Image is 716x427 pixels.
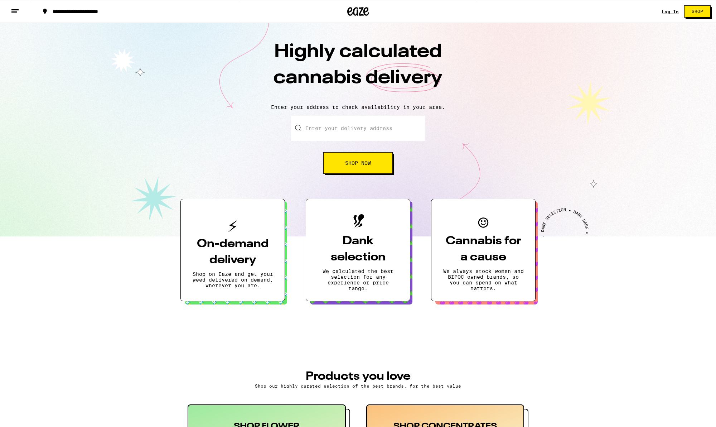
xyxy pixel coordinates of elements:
h3: Dank selection [318,233,398,265]
input: Enter your delivery address [291,116,425,141]
span: Shop Now [345,160,371,165]
h1: Highly calculated cannabis delivery [233,39,483,99]
p: We always stock women and BIPOC owned brands, so you can spend on what matters. [443,268,524,291]
h3: On-demand delivery [192,236,273,268]
button: Dank selectionWe calculated the best selection for any experience or price range. [306,199,410,301]
a: Log In [662,9,679,14]
button: On-demand deliveryShop on Eaze and get your weed delivered on demand, wherever you are. [180,199,285,301]
a: Shop [679,5,716,18]
p: We calculated the best selection for any experience or price range. [318,268,398,291]
span: Shop [692,9,703,14]
button: Shop Now [323,152,393,174]
h3: Cannabis for a cause [443,233,524,265]
p: Enter your address to check availability in your area. [7,104,709,110]
p: Shop our highly curated selection of the best brands, for the best value [188,384,528,388]
h3: PRODUCTS YOU LOVE [188,371,528,382]
p: Shop on Eaze and get your weed delivered on demand, wherever you are. [192,271,273,288]
button: Shop [684,5,711,18]
button: Cannabis for a causeWe always stock women and BIPOC owned brands, so you can spend on what matters. [431,199,536,301]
